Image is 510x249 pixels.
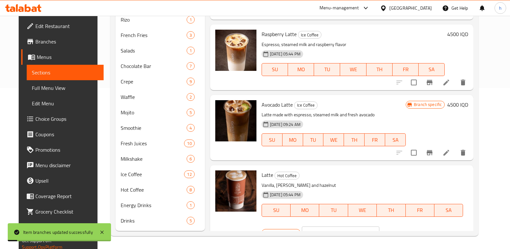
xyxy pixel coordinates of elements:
[37,53,99,61] span: Menus
[267,121,303,128] span: [DATE] 09:24 AM
[294,101,318,109] div: Ice Coffee
[422,75,437,90] button: Branch-specific-item
[116,167,205,182] div: Ice Coffee12
[187,62,195,70] div: items
[366,63,393,76] button: TH
[187,48,194,54] span: 1
[340,63,366,76] button: WE
[187,125,194,131] span: 4
[291,204,319,217] button: MO
[419,63,445,76] button: SA
[187,47,195,54] div: items
[116,182,205,197] div: Hot Coffee8
[116,89,205,105] div: Waffle2
[407,146,421,159] span: Select to update
[21,188,104,204] a: Coverage Report
[381,226,395,240] button: clear
[121,201,187,209] span: Energy Drinks
[121,217,187,225] div: Drinks
[298,31,321,39] span: Ice Coffee
[442,149,450,157] a: Edit menu item
[187,110,194,116] span: 5
[35,115,99,123] span: Choice Groups
[187,187,194,193] span: 8
[262,100,293,110] span: Avocado Latte
[388,135,403,145] span: SA
[21,18,104,34] a: Edit Restaurant
[406,204,434,217] button: FR
[184,140,194,147] span: 10
[121,186,187,194] span: Hot Coffee
[442,79,450,86] a: Edit menu item
[303,133,324,146] button: TU
[187,32,194,38] span: 3
[422,230,437,245] button: Branch-specific-item
[27,96,104,111] a: Edit Menu
[395,65,416,74] span: FR
[121,47,187,54] span: Salads
[187,93,195,101] div: items
[116,120,205,136] div: Smoothie4
[184,139,194,147] div: items
[351,206,374,215] span: WE
[121,62,187,70] span: Chocolate Bar
[274,172,300,179] div: Hot Coffee
[184,171,194,177] span: 12
[407,76,421,89] span: Select to update
[262,170,273,180] span: Latte
[187,79,194,85] span: 9
[262,111,406,119] p: Latte made with espresso, steamed milk and fresh avocado
[499,5,502,12] span: h
[306,229,314,237] p: IQD
[347,135,362,145] span: TH
[215,170,256,212] img: Latte
[121,78,187,85] span: Crepe
[187,17,194,23] span: 1
[21,173,104,188] a: Upsell
[411,101,444,108] span: Branch specific
[215,30,256,71] img: Raspberry Latte
[343,65,364,74] span: WE
[421,65,442,74] span: SA
[121,93,187,101] div: Waffle
[389,5,432,12] div: [GEOGRAPHIC_DATA]
[262,181,463,189] p: Vanilla, [PERSON_NAME] and hazelnut
[377,204,405,217] button: TH
[184,170,194,178] div: items
[187,94,194,100] span: 2
[348,204,377,217] button: WE
[187,217,195,225] div: items
[317,65,338,74] span: TU
[447,100,468,109] h6: 4500 IQD
[262,133,283,146] button: SU
[187,31,195,39] div: items
[288,63,314,76] button: MO
[121,16,187,24] span: Rizo
[367,135,383,145] span: FR
[267,192,303,198] span: [DATE] 05:44 PM
[285,135,301,145] span: MO
[27,80,104,96] a: Full Menu View
[408,206,432,215] span: FR
[121,31,187,39] span: French Fries
[121,109,187,116] span: Mojito
[116,43,205,58] div: Salads1
[344,133,365,146] button: TH
[385,133,406,146] button: SA
[35,161,99,169] span: Menu disclaimer
[116,136,205,151] div: Fresh Juices10
[322,206,345,215] span: TU
[121,124,187,132] span: Smoothie
[293,206,317,215] span: MO
[434,204,463,217] button: SA
[395,226,409,240] button: ok
[21,127,104,142] a: Coupons
[121,139,184,147] span: Fresh Juices
[121,170,184,178] span: Ice Coffee
[116,213,205,228] div: Drinks5
[319,204,348,217] button: TU
[21,204,104,219] a: Grocery Checklist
